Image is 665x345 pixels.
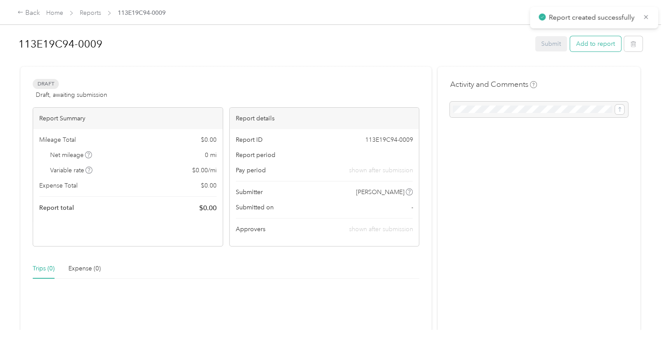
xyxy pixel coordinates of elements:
[118,8,166,17] span: 113E19C94-0009
[199,203,217,213] span: $ 0.00
[356,188,404,197] span: [PERSON_NAME]
[349,225,413,233] span: shown after submission
[349,166,413,175] span: shown after submission
[230,108,419,129] div: Report details
[201,135,217,144] span: $ 0.00
[33,264,54,273] div: Trips (0)
[570,36,621,51] button: Add to report
[80,9,101,17] a: Reports
[236,188,263,197] span: Submitter
[236,135,263,144] span: Report ID
[50,166,93,175] span: Variable rate
[236,166,266,175] span: Pay period
[236,150,275,160] span: Report period
[365,135,413,144] span: 113E19C94-0009
[46,9,63,17] a: Home
[17,8,40,18] div: Back
[411,203,413,212] span: -
[236,203,274,212] span: Submitted on
[18,34,529,55] h1: 113E19C94-0009
[39,181,78,190] span: Expense Total
[205,150,217,160] span: 0 mi
[450,79,537,90] h4: Activity and Comments
[616,296,665,345] iframe: Everlance-gr Chat Button Frame
[39,135,76,144] span: Mileage Total
[33,108,223,129] div: Report Summary
[50,150,92,160] span: Net mileage
[39,203,74,212] span: Report total
[549,12,636,23] p: Report created successfully
[192,166,217,175] span: $ 0.00 / mi
[36,90,107,99] span: Draft, awaiting submission
[201,181,217,190] span: $ 0.00
[236,225,265,234] span: Approvers
[68,264,101,273] div: Expense (0)
[33,79,59,89] span: Draft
